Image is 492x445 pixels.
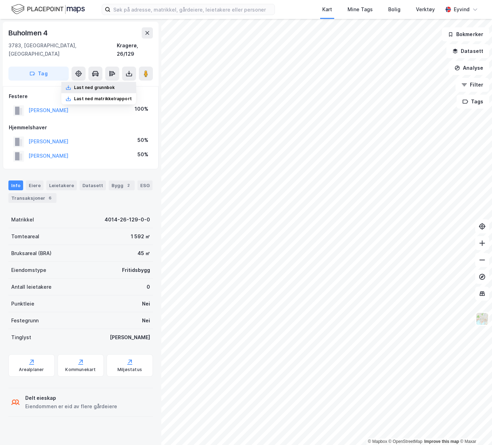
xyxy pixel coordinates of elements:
div: 1 592 ㎡ [131,232,150,241]
div: Datasett [80,180,106,190]
div: 0 [147,283,150,291]
div: 3783, [GEOGRAPHIC_DATA], [GEOGRAPHIC_DATA] [8,41,117,58]
div: Punktleie [11,300,34,308]
div: Tinglyst [11,333,31,342]
div: 4014-26-129-0-0 [105,215,150,224]
div: [PERSON_NAME] [110,333,150,342]
div: Kommunekart [65,367,96,372]
div: Leietakere [46,180,77,190]
div: 45 ㎡ [137,249,150,258]
div: Kragerø, 26/129 [117,41,153,58]
button: Tag [8,67,69,81]
button: Tags [457,95,489,109]
div: Last ned grunnbok [74,85,115,90]
div: Antall leietakere [11,283,52,291]
div: ESG [137,180,153,190]
button: Analyse [449,61,489,75]
div: Arealplaner [19,367,44,372]
div: Tomteareal [11,232,39,241]
img: Z [476,312,489,326]
div: Hjemmelshaver [9,123,153,132]
div: Buholmen 4 [8,27,49,39]
div: Nei [142,316,150,325]
div: Eiere [26,180,43,190]
div: Kontrollprogram for chat [457,411,492,445]
div: Info [8,180,23,190]
div: 50% [137,136,148,144]
div: Bruksareal (BRA) [11,249,52,258]
div: Transaksjoner [8,193,56,203]
div: Nei [142,300,150,308]
div: Bygg [109,180,135,190]
div: Matrikkel [11,215,34,224]
div: Eyvind [454,5,470,14]
button: Filter [456,78,489,92]
button: Bokmerker [442,27,489,41]
div: Verktøy [416,5,435,14]
div: Delt eieskap [25,394,117,402]
div: 50% [137,150,148,159]
div: 6 [47,194,54,201]
div: Festegrunn [11,316,39,325]
div: 2 [125,182,132,189]
a: OpenStreetMap [389,439,423,444]
iframe: Chat Widget [457,411,492,445]
div: Fritidsbygg [122,266,150,274]
div: Mine Tags [348,5,373,14]
div: Last ned matrikkelrapport [74,96,132,102]
div: Eiendomstype [11,266,46,274]
input: Søk på adresse, matrikkel, gårdeiere, leietakere eller personer [110,4,275,15]
div: Miljøstatus [117,367,142,372]
a: Mapbox [368,439,387,444]
img: logo.f888ab2527a4732fd821a326f86c7f29.svg [11,3,85,15]
div: 100% [135,105,148,113]
a: Improve this map [424,439,459,444]
div: Kart [322,5,332,14]
div: Eiendommen er eid av flere gårdeiere [25,402,117,411]
button: Datasett [446,44,489,58]
div: Festere [9,92,153,101]
div: Bolig [388,5,400,14]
